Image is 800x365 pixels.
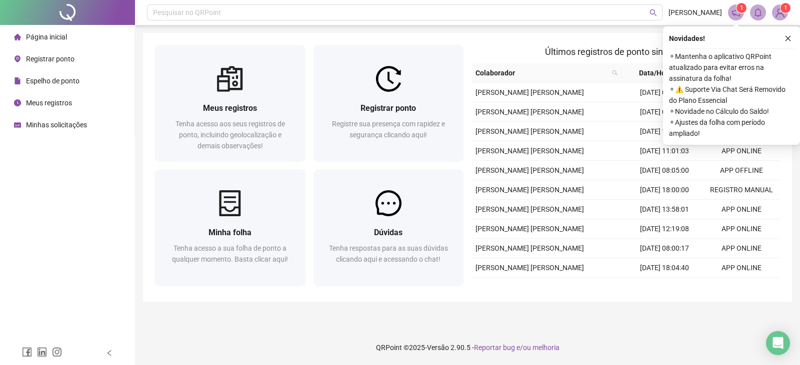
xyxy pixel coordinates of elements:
span: notification [731,8,740,17]
span: instagram [52,347,62,357]
span: Minhas solicitações [26,121,87,129]
span: Dúvidas [374,228,402,237]
sup: 1 [736,3,746,13]
span: clock-circle [14,99,21,106]
span: Colaborador [475,67,608,78]
span: bell [753,8,762,17]
span: 1 [740,4,743,11]
td: APP ONLINE [703,219,780,239]
span: ⚬ Mantenha o aplicativo QRPoint atualizado para evitar erros na assinatura da folha! [669,51,794,84]
td: APP OFFLINE [703,161,780,180]
img: 86288 [772,5,787,20]
span: [PERSON_NAME] [PERSON_NAME] [475,88,584,96]
span: ⚬ ⚠️ Suporte Via Chat Será Removido do Plano Essencial [669,84,794,106]
span: left [106,350,113,357]
span: [PERSON_NAME] [PERSON_NAME] [475,127,584,135]
span: [PERSON_NAME] [PERSON_NAME] [475,244,584,252]
span: [PERSON_NAME] [PERSON_NAME] [475,225,584,233]
td: [DATE] 13:58:01 [626,200,703,219]
a: Meus registrosTenha acesso aos seus registros de ponto, incluindo geolocalização e demais observa... [155,45,305,161]
span: [PERSON_NAME] [PERSON_NAME] [475,264,584,272]
span: linkedin [37,347,47,357]
span: [PERSON_NAME] [668,7,722,18]
th: Data/Hora [622,63,697,83]
span: Minha folha [208,228,251,237]
span: file [14,77,21,84]
div: Open Intercom Messenger [766,331,790,355]
span: Tenha acesso aos seus registros de ponto, incluindo geolocalização e demais observações! [175,120,285,150]
span: Registrar ponto [360,103,416,113]
span: Versão [427,344,449,352]
td: REGISTRO MANUAL [703,180,780,200]
span: Data/Hora [626,67,685,78]
td: [DATE] 13:00:42 [626,278,703,297]
span: [PERSON_NAME] [PERSON_NAME] [475,166,584,174]
span: 1 [784,4,787,11]
td: [DATE] 08:05:00 [626,161,703,180]
a: DúvidasTenha respostas para as suas dúvidas clicando aqui e acessando o chat! [313,169,464,286]
sup: Atualize o seu contato no menu Meus Dados [780,3,790,13]
span: Últimos registros de ponto sincronizados [545,46,706,57]
span: environment [14,55,21,62]
span: search [610,65,620,80]
span: Novidades ! [669,33,705,44]
a: Minha folhaTenha acesso a sua folha de ponto a qualquer momento. Basta clicar aqui! [155,169,305,286]
span: [PERSON_NAME] [PERSON_NAME] [475,205,584,213]
td: APP ONLINE [703,239,780,258]
span: [PERSON_NAME] [PERSON_NAME] [475,186,584,194]
span: close [784,35,791,42]
footer: QRPoint © 2025 - 2.90.5 - [135,330,800,365]
span: home [14,33,21,40]
span: Página inicial [26,33,67,41]
span: Tenha acesso a sua folha de ponto a qualquer momento. Basta clicar aqui! [172,244,288,263]
span: Registre sua presença com rapidez e segurança clicando aqui! [332,120,445,139]
span: ⚬ Novidade no Cálculo do Saldo! [669,106,794,117]
td: [DATE] 18:00:00 [626,180,703,200]
span: Reportar bug e/ou melhoria [474,344,559,352]
td: APP ONLINE [703,258,780,278]
span: search [649,9,657,16]
td: [DATE] 08:11:17 [626,83,703,102]
td: APP ONLINE [703,141,780,161]
td: [DATE] 12:39:35 [626,122,703,141]
td: [DATE] 07:58:15 [626,102,703,122]
span: Tenha respostas para as suas dúvidas clicando aqui e acessando o chat! [329,244,448,263]
span: Meus registros [203,103,257,113]
span: ⚬ Ajustes da folha com período ampliado! [669,117,794,139]
span: Registrar ponto [26,55,74,63]
span: schedule [14,121,21,128]
td: APP ONLINE [703,278,780,297]
td: [DATE] 18:04:40 [626,258,703,278]
span: [PERSON_NAME] [PERSON_NAME] [475,147,584,155]
span: search [612,70,618,76]
td: [DATE] 08:00:17 [626,239,703,258]
td: [DATE] 12:19:08 [626,219,703,239]
td: APP ONLINE [703,200,780,219]
span: facebook [22,347,32,357]
a: Registrar pontoRegistre sua presença com rapidez e segurança clicando aqui! [313,45,464,161]
span: [PERSON_NAME] [PERSON_NAME] [475,108,584,116]
span: Espelho de ponto [26,77,79,85]
span: Meus registros [26,99,72,107]
td: [DATE] 11:01:03 [626,141,703,161]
